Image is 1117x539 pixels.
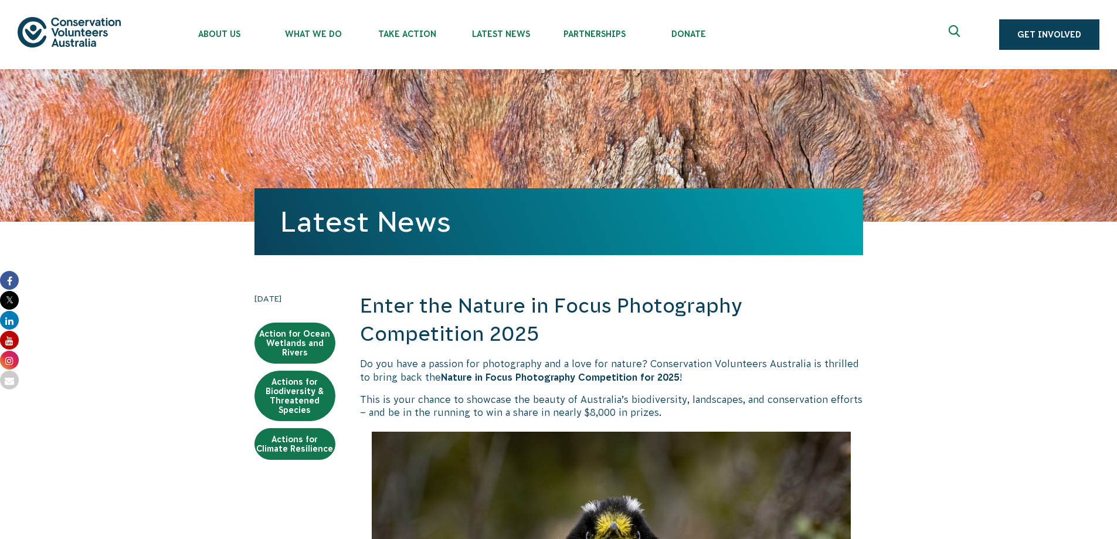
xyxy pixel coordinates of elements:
p: This is your chance to showcase the beauty of Australia’s biodiversity, landscapes, and conservat... [360,393,863,419]
span: Partnerships [548,29,641,39]
img: logo.svg [18,17,121,47]
a: Action for Ocean Wetlands and Rivers [254,323,335,364]
span: What We Do [266,29,360,39]
span: Expand search box [949,25,963,44]
strong: Nature in Focus Photography Competition for 2025 [441,372,680,382]
span: Latest News [454,29,548,39]
time: [DATE] [254,292,335,305]
a: Get Involved [999,19,1099,50]
a: Latest News [280,206,451,238]
a: Actions for Biodiversity & Threatened Species [254,371,335,421]
p: Do you have a passion for photography and a love for nature? Conservation Volunteers Australia is... [360,357,863,384]
a: Actions for Climate Resilience [254,428,335,460]
span: Donate [641,29,735,39]
h2: Enter the Nature in Focus Photography Competition 2025 [360,292,863,348]
span: Take Action [360,29,454,39]
button: Expand search box Close search box [942,21,970,49]
span: About Us [172,29,266,39]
